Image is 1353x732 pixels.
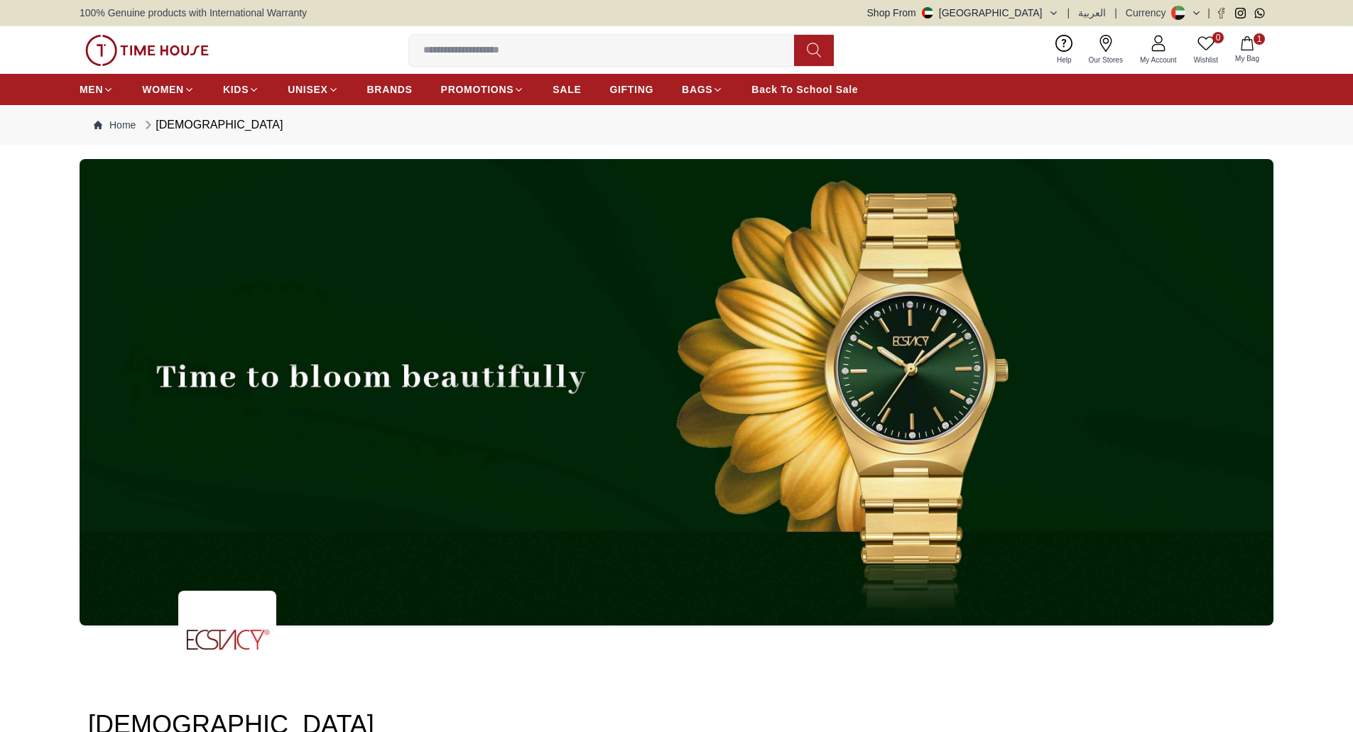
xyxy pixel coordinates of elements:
div: Currency [1126,6,1172,20]
span: GIFTING [609,82,653,97]
a: Whatsapp [1254,8,1265,18]
a: KIDS [223,77,259,102]
span: | [1114,6,1117,20]
a: Facebook [1216,8,1227,18]
span: 100% Genuine products with International Warranty [80,6,307,20]
span: SALE [553,82,581,97]
a: Back To School Sale [751,77,858,102]
span: Our Stores [1083,55,1129,65]
span: BRANDS [367,82,413,97]
a: BAGS [682,77,723,102]
span: Back To School Sale [751,82,858,97]
a: Instagram [1235,8,1246,18]
span: WOMEN [142,82,184,97]
span: My Bag [1229,53,1265,64]
a: PROMOTIONS [441,77,525,102]
button: العربية [1078,6,1106,20]
span: MEN [80,82,103,97]
a: WOMEN [142,77,195,102]
a: GIFTING [609,77,653,102]
a: UNISEX [288,77,338,102]
span: Help [1051,55,1077,65]
img: ... [80,159,1273,626]
span: 1 [1254,33,1265,45]
button: 1My Bag [1227,33,1268,67]
span: | [1067,6,1070,20]
button: Shop From[GEOGRAPHIC_DATA] [867,6,1059,20]
a: BRANDS [367,77,413,102]
a: Home [94,118,136,132]
a: Our Stores [1080,32,1131,68]
span: 0 [1212,32,1224,43]
span: My Account [1134,55,1183,65]
div: [DEMOGRAPHIC_DATA] [141,116,283,133]
a: SALE [553,77,581,102]
span: Wishlist [1188,55,1224,65]
span: | [1207,6,1210,20]
nav: Breadcrumb [80,105,1273,145]
a: MEN [80,77,114,102]
span: BAGS [682,82,712,97]
span: KIDS [223,82,249,97]
a: Help [1048,32,1080,68]
a: 0Wishlist [1185,32,1227,68]
img: ... [178,591,276,689]
span: PROMOTIONS [441,82,514,97]
span: UNISEX [288,82,327,97]
img: United Arab Emirates [922,7,933,18]
img: ... [85,35,209,66]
